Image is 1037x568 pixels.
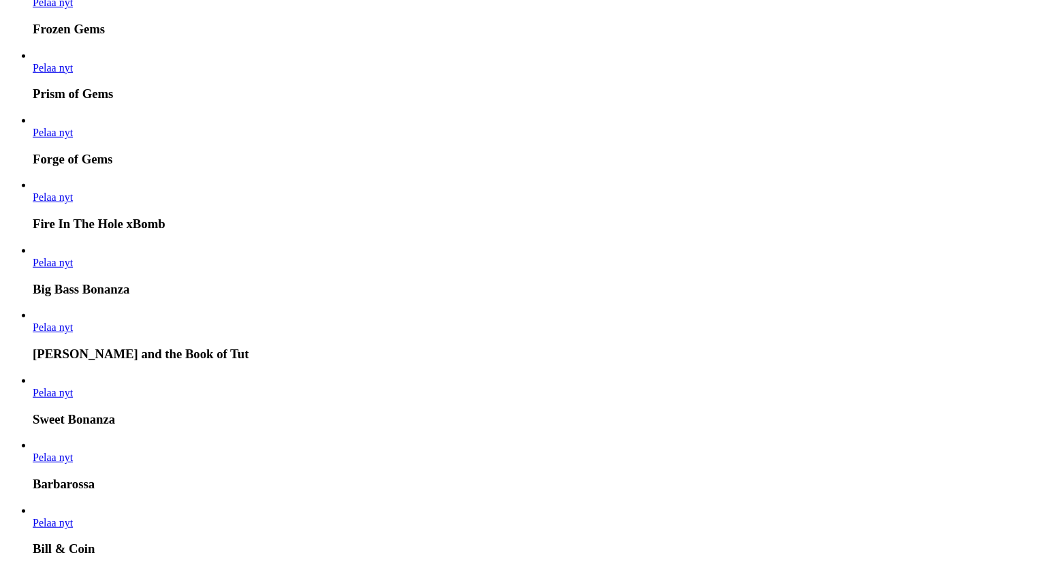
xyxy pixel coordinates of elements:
a: Sweet Bonanza [33,387,73,398]
a: Fire In The Hole xBomb [33,191,73,203]
a: Bill & Coin [33,517,73,528]
span: Pelaa nyt [33,517,73,528]
a: John Hunter and the Book of Tut [33,321,73,333]
span: Pelaa nyt [33,257,73,268]
a: Forge of Gems [33,127,73,138]
span: Pelaa nyt [33,387,73,398]
span: Pelaa nyt [33,62,73,74]
a: Big Bass Bonanza [33,257,73,268]
span: Pelaa nyt [33,127,73,138]
span: Pelaa nyt [33,191,73,203]
span: Pelaa nyt [33,321,73,333]
a: Barbarossa [33,452,73,463]
a: Prism of Gems [33,62,73,74]
span: Pelaa nyt [33,452,73,463]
